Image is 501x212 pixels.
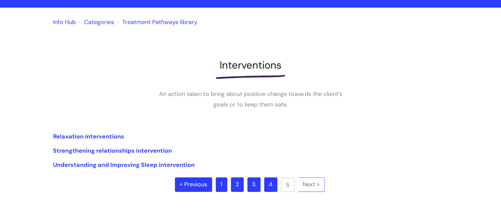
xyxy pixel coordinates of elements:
a: 2 [231,177,244,192]
a: Categories [84,18,114,26]
li: Treatment Pathways library [116,17,197,27]
a: Treatment Pathways library [122,18,197,26]
a: Relaxation interventions [53,133,124,140]
p: An action taken to bring about positive change towards the client’s goals or to keep them safe. [152,89,349,110]
a: Next » [298,177,324,192]
li: Solution home [77,17,114,27]
a: 1 [216,177,227,192]
h1: Interventions [53,59,448,71]
a: 5 [281,178,294,192]
a: Info Hub [53,18,76,26]
a: 4 [264,177,277,192]
a: 3 [247,177,261,192]
a: Strengthening relationships intervention [53,147,172,155]
a: « Previous [175,177,212,192]
a: Understanding and Improving Sleep intervention [53,161,195,169]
